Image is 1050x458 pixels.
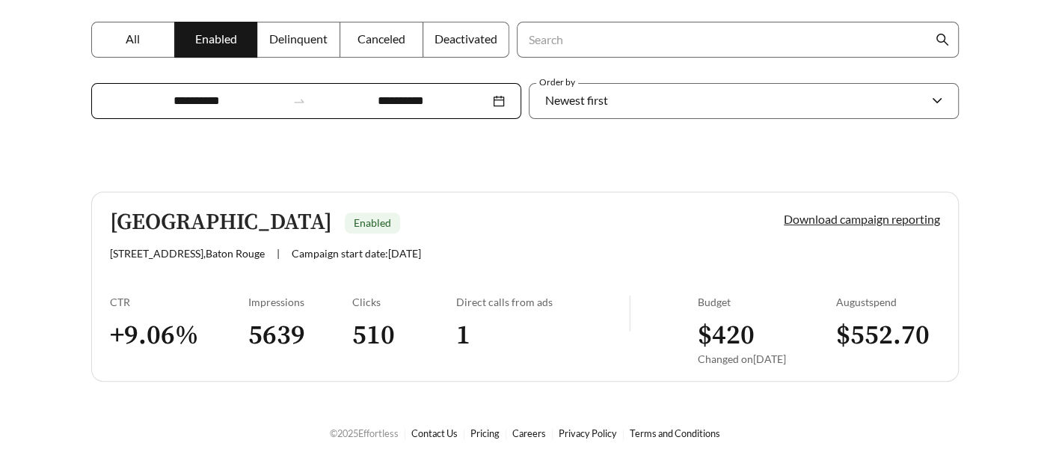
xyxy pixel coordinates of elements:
span: Campaign start date: [DATE] [292,247,421,260]
a: Careers [512,427,546,439]
div: Direct calls from ads [456,296,629,308]
div: August spend [836,296,940,308]
h5: [GEOGRAPHIC_DATA] [110,210,332,235]
h3: + 9.06 % [110,319,248,352]
a: Download campaign reporting [784,212,940,226]
span: to [292,94,306,108]
h3: 5639 [248,319,352,352]
h3: $ 552.70 [836,319,940,352]
span: All [126,31,140,46]
div: Budget [698,296,836,308]
span: swap-right [292,94,306,108]
span: Delinquent [269,31,328,46]
span: [STREET_ADDRESS] , Baton Rouge [110,247,265,260]
h3: 510 [352,319,456,352]
span: Deactivated [435,31,497,46]
div: CTR [110,296,248,308]
a: Pricing [470,427,500,439]
div: Impressions [248,296,352,308]
span: | [277,247,280,260]
a: Privacy Policy [559,427,617,439]
span: © 2025 Effortless [330,427,399,439]
span: Enabled [195,31,237,46]
h3: 1 [456,319,629,352]
span: Canceled [357,31,405,46]
div: Changed on [DATE] [698,352,836,365]
span: Enabled [354,216,391,229]
span: search [936,33,949,46]
a: [GEOGRAPHIC_DATA]Enabled[STREET_ADDRESS],Baton Rouge|Campaign start date:[DATE]Download campaign ... [91,192,959,382]
span: Newest first [545,93,608,107]
h3: $ 420 [698,319,836,352]
img: line [629,296,630,332]
a: Terms and Conditions [630,427,720,439]
div: Clicks [352,296,456,308]
a: Contact Us [411,427,458,439]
